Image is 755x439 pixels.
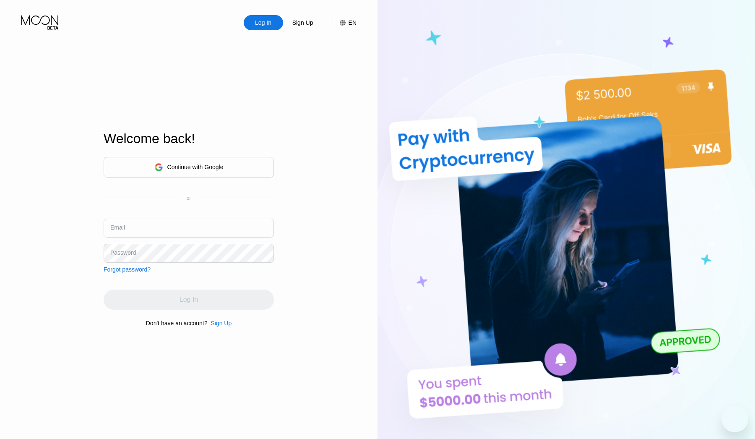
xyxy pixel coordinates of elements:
div: Log In [244,15,283,30]
div: Password [110,249,136,256]
div: Sign Up [207,320,232,327]
div: Forgot password? [104,266,151,273]
div: Sign Up [292,18,314,27]
div: Email [110,224,125,231]
div: or [187,195,191,201]
div: Continue with Google [104,157,274,178]
div: EN [349,19,357,26]
div: Sign Up [211,320,232,327]
iframe: Button to launch messaging window [721,405,748,432]
div: Don't have an account? [146,320,208,327]
div: Continue with Google [167,164,224,170]
div: Sign Up [283,15,323,30]
div: Log In [254,18,272,27]
div: EN [331,15,357,30]
div: Welcome back! [104,131,274,146]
